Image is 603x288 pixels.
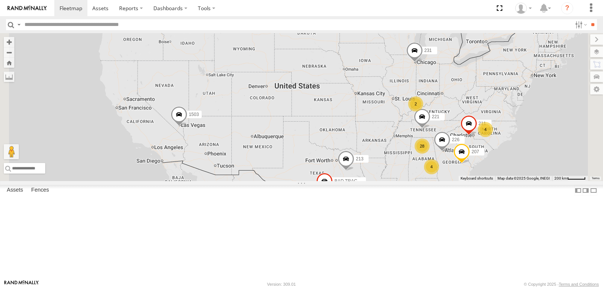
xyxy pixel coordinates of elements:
img: rand-logo.svg [8,6,47,11]
span: Map data ©2025 Google, INEGI [497,176,550,180]
i: ? [561,2,573,14]
label: Measure [4,72,14,82]
div: Version: 309.01 [267,282,296,286]
button: Zoom Home [4,58,14,68]
div: 28 [415,139,430,154]
span: BAD TRACKER [334,178,366,184]
button: Drag Pegman onto the map to open Street View [4,144,19,159]
span: 1503 [189,111,199,117]
button: Map Scale: 200 km per 45 pixels [552,176,588,181]
div: 4 [478,122,493,137]
div: EDWARD EDMONDSON [513,3,534,14]
button: Keyboard shortcuts [461,176,493,181]
label: Dock Summary Table to the Right [582,185,589,196]
span: 221 [432,114,439,119]
span: 200 km [554,176,567,180]
span: 211 [479,120,486,126]
div: 4 [424,159,439,174]
div: 2 [408,96,423,111]
label: Map Settings [590,84,603,94]
span: 207 [471,149,479,154]
label: Search Query [16,19,22,30]
span: 213 [356,156,363,162]
span: 226 [452,137,459,142]
label: Hide Summary Table [590,185,597,196]
label: Search Filter Options [572,19,588,30]
label: Dock Summary Table to the Left [574,185,582,196]
div: © Copyright 2025 - [524,282,599,286]
a: Terms (opens in new tab) [592,177,600,180]
button: Zoom out [4,47,14,58]
label: Assets [3,185,27,196]
button: Zoom in [4,37,14,47]
label: Fences [28,185,53,196]
a: Terms and Conditions [559,282,599,286]
a: Visit our Website [4,280,39,288]
span: 231 [424,48,432,53]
